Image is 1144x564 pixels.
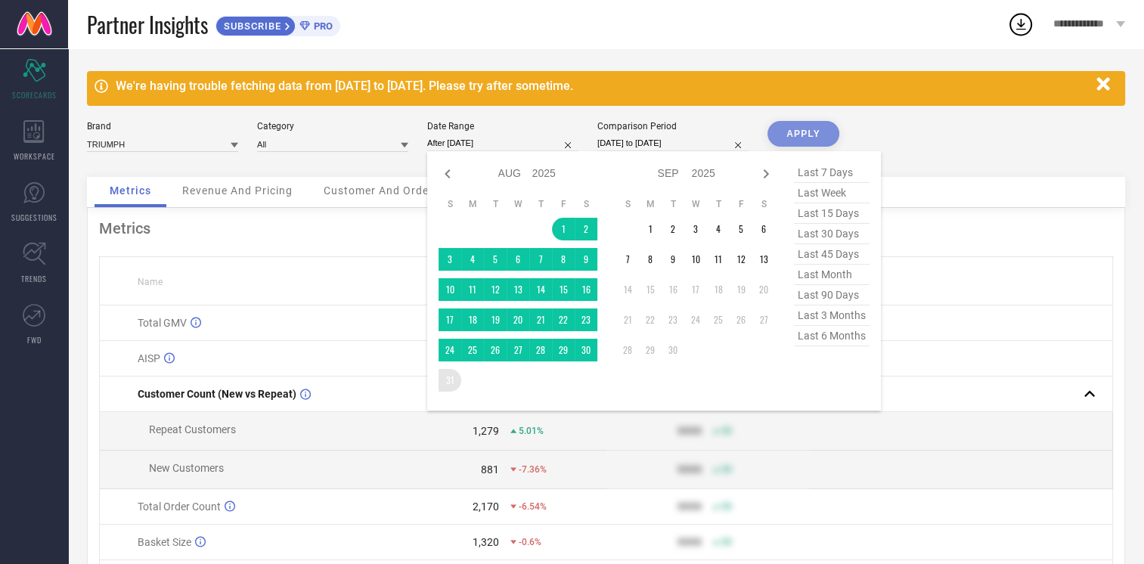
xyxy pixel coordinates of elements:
td: Wed Sep 17 2025 [684,278,707,301]
div: Brand [87,121,238,132]
td: Sat Sep 27 2025 [752,308,775,331]
span: last week [794,183,870,203]
span: last 7 days [794,163,870,183]
span: Customer And Orders [324,184,439,197]
th: Sunday [616,198,639,210]
div: 881 [481,463,499,476]
span: last 45 days [794,244,870,265]
span: Revenue And Pricing [182,184,293,197]
div: Previous month [439,165,457,183]
span: 5.01% [519,426,544,436]
td: Tue Aug 05 2025 [484,248,507,271]
td: Sun Sep 28 2025 [616,339,639,361]
th: Wednesday [684,198,707,210]
span: Basket Size [138,536,191,548]
div: 9999 [677,425,702,437]
span: Partner Insights [87,9,208,40]
span: PRO [310,20,333,32]
td: Tue Aug 26 2025 [484,339,507,361]
td: Thu Sep 18 2025 [707,278,730,301]
span: FWD [27,334,42,346]
div: Metrics [99,219,1113,237]
td: Sun Aug 03 2025 [439,248,461,271]
span: -7.36% [519,464,547,475]
td: Thu Aug 07 2025 [529,248,552,271]
div: Next month [757,165,775,183]
input: Select date range [427,135,578,151]
input: Select comparison period [597,135,749,151]
span: New Customers [149,462,224,474]
td: Thu Aug 14 2025 [529,278,552,301]
div: 9999 [677,500,702,513]
span: last 15 days [794,203,870,224]
div: 9999 [677,536,702,548]
span: 50 [721,464,732,475]
div: 9999 [677,463,702,476]
th: Saturday [752,198,775,210]
th: Monday [639,198,662,210]
span: last month [794,265,870,285]
td: Mon Aug 18 2025 [461,308,484,331]
th: Thursday [707,198,730,210]
div: Category [257,121,408,132]
div: Date Range [427,121,578,132]
td: Fri Aug 29 2025 [552,339,575,361]
span: last 30 days [794,224,870,244]
td: Wed Sep 03 2025 [684,218,707,240]
td: Fri Sep 26 2025 [730,308,752,331]
td: Fri Sep 19 2025 [730,278,752,301]
span: Customer Count (New vs Repeat) [138,388,296,400]
span: SUBSCRIBE [216,20,285,32]
td: Sun Aug 24 2025 [439,339,461,361]
td: Mon Aug 11 2025 [461,278,484,301]
td: Thu Aug 21 2025 [529,308,552,331]
td: Wed Aug 20 2025 [507,308,529,331]
td: Sat Aug 02 2025 [575,218,597,240]
td: Mon Sep 29 2025 [639,339,662,361]
td: Tue Aug 12 2025 [484,278,507,301]
td: Sat Sep 20 2025 [752,278,775,301]
td: Sat Aug 30 2025 [575,339,597,361]
th: Tuesday [484,198,507,210]
span: Metrics [110,184,151,197]
td: Sat Sep 06 2025 [752,218,775,240]
span: 50 [721,426,732,436]
div: 1,279 [473,425,499,437]
th: Wednesday [507,198,529,210]
td: Thu Sep 11 2025 [707,248,730,271]
th: Tuesday [662,198,684,210]
span: 50 [721,501,732,512]
td: Sun Aug 10 2025 [439,278,461,301]
td: Fri Aug 08 2025 [552,248,575,271]
td: Sun Sep 14 2025 [616,278,639,301]
th: Thursday [529,198,552,210]
td: Mon Aug 04 2025 [461,248,484,271]
div: Open download list [1007,11,1034,38]
td: Fri Sep 12 2025 [730,248,752,271]
td: Tue Sep 30 2025 [662,339,684,361]
span: -0.6% [519,537,541,547]
span: TRENDS [21,273,47,284]
td: Mon Sep 01 2025 [639,218,662,240]
div: 2,170 [473,500,499,513]
th: Sunday [439,198,461,210]
span: SCORECARDS [12,89,57,101]
td: Mon Sep 22 2025 [639,308,662,331]
td: Mon Sep 15 2025 [639,278,662,301]
td: Fri Sep 05 2025 [730,218,752,240]
span: Total Order Count [138,500,221,513]
td: Wed Sep 10 2025 [684,248,707,271]
td: Tue Sep 02 2025 [662,218,684,240]
td: Fri Aug 15 2025 [552,278,575,301]
span: Repeat Customers [149,423,236,435]
a: SUBSCRIBEPRO [215,12,340,36]
span: WORKSPACE [14,150,55,162]
span: last 6 months [794,326,870,346]
td: Fri Aug 01 2025 [552,218,575,240]
span: last 90 days [794,285,870,305]
td: Sun Aug 31 2025 [439,369,461,392]
td: Tue Aug 19 2025 [484,308,507,331]
div: We're having trouble fetching data from [DATE] to [DATE]. Please try after sometime. [116,79,1089,93]
span: 50 [721,537,732,547]
td: Fri Aug 22 2025 [552,308,575,331]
